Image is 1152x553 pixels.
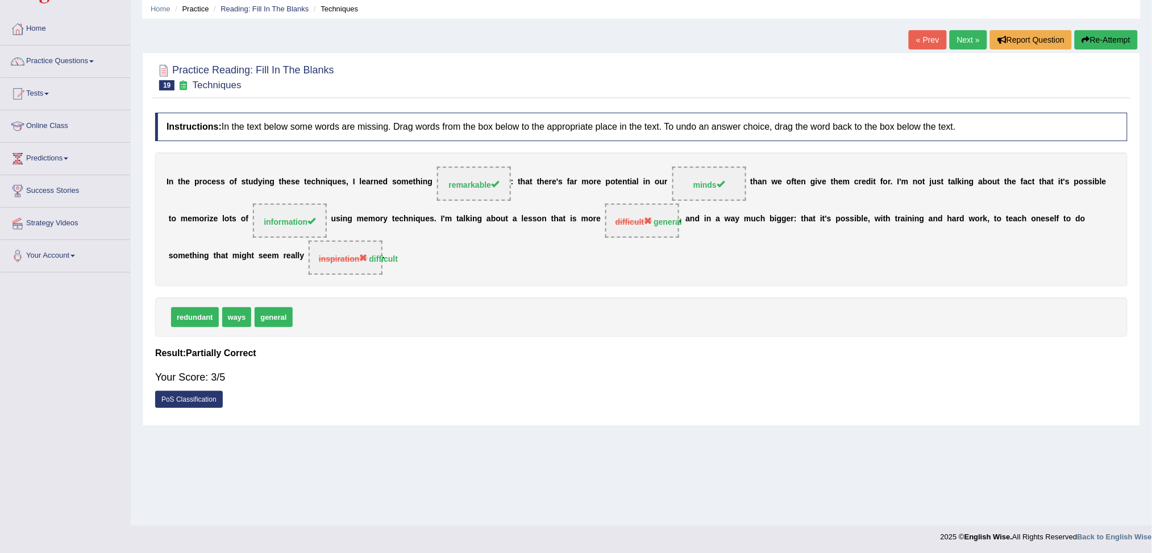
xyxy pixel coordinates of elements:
[777,214,782,223] b: g
[421,214,426,223] b: u
[178,177,181,186] b: t
[672,167,746,201] span: Drop target
[246,177,248,186] b: t
[441,214,443,223] b: I
[787,214,791,223] b: e
[291,177,296,186] b: s
[1,208,130,236] a: Strategy Videos
[1,46,130,74] a: Practice Questions
[404,214,409,223] b: h
[415,214,421,223] b: q
[522,214,524,223] b: l
[155,62,334,90] h2: Practice Reading: Fill In The Blanks
[392,214,395,223] b: t
[511,177,514,186] b: :
[622,177,627,186] b: n
[758,177,763,186] b: a
[513,214,517,223] b: a
[772,177,778,186] b: w
[222,214,224,223] b: l
[589,177,594,186] b: o
[281,177,286,186] b: h
[373,177,379,186] b: n
[366,177,371,186] b: a
[716,214,720,223] b: a
[506,214,509,223] b: t
[342,177,346,186] b: s
[594,177,597,186] b: r
[539,177,544,186] b: h
[456,214,459,223] b: t
[181,177,186,186] b: h
[402,177,409,186] b: m
[477,214,483,223] b: g
[770,214,775,223] b: b
[230,214,232,223] b: t
[567,177,570,186] b: f
[949,177,951,186] b: t
[990,30,1072,49] button: Report Question
[549,177,552,186] b: r
[778,177,783,186] b: e
[918,177,923,186] b: o
[269,177,275,186] b: g
[544,177,549,186] b: e
[704,214,706,223] b: i
[214,214,218,223] b: e
[246,214,248,223] b: f
[181,214,188,223] b: m
[397,177,402,186] b: o
[343,214,348,223] b: n
[537,214,542,223] b: o
[286,177,291,186] b: e
[395,214,400,223] b: e
[379,177,383,186] b: e
[242,177,246,186] b: s
[263,177,265,186] b: i
[843,177,850,186] b: m
[1039,177,1042,186] b: t
[409,214,414,223] b: n
[327,177,332,186] b: q
[570,214,572,223] b: i
[597,177,601,186] b: e
[820,214,822,223] b: i
[646,177,651,186] b: n
[1004,177,1007,186] b: t
[464,214,466,223] b: l
[177,80,189,91] small: Exam occurring question
[537,177,540,186] b: t
[332,177,338,186] b: u
[572,214,577,223] b: s
[643,177,646,186] b: i
[618,177,623,186] b: e
[655,177,660,186] b: o
[472,214,477,223] b: n
[615,177,618,186] b: t
[1021,177,1024,186] b: f
[1078,533,1152,541] a: Back to English Wise
[336,214,340,223] b: s
[1079,177,1084,186] b: o
[854,177,859,186] b: c
[880,177,883,186] b: f
[415,177,421,186] b: h
[528,214,533,223] b: s
[1095,177,1100,186] b: b
[756,214,760,223] b: c
[988,177,993,186] b: o
[207,214,210,223] b: i
[421,177,423,186] b: i
[992,177,997,186] b: u
[554,214,559,223] b: h
[1,175,130,204] a: Success Stories
[816,177,818,186] b: i
[253,204,327,238] span: Drop target
[760,214,766,223] b: h
[937,177,941,186] b: s
[542,214,547,223] b: n
[958,177,962,186] b: k
[311,177,316,186] b: c
[753,177,758,186] b: h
